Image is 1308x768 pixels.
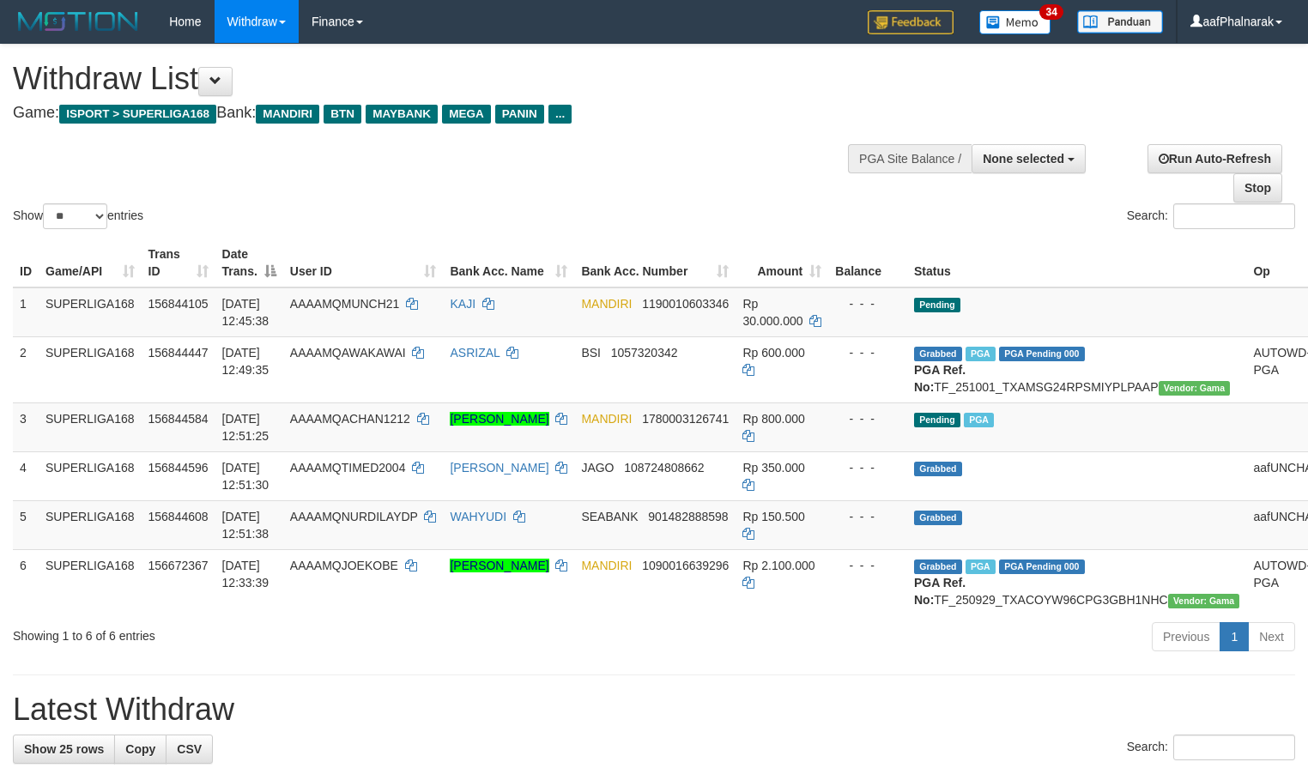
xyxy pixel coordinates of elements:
[450,461,548,475] a: [PERSON_NAME]
[914,559,962,574] span: Grabbed
[43,203,107,229] select: Showentries
[142,239,215,287] th: Trans ID: activate to sort column ascending
[642,412,729,426] span: Copy 1780003126741 to clipboard
[13,62,855,96] h1: Withdraw List
[1152,622,1220,651] a: Previous
[1173,203,1295,229] input: Search:
[13,692,1295,727] h1: Latest Withdraw
[835,508,900,525] div: - - -
[581,412,632,426] span: MANDIRI
[907,549,1246,615] td: TF_250929_TXACOYW96CPG3GBH1NHC
[742,461,804,475] span: Rp 350.000
[222,461,269,492] span: [DATE] 12:51:30
[642,559,729,572] span: Copy 1090016639296 to clipboard
[983,152,1064,166] span: None selected
[13,105,855,122] h4: Game: Bank:
[914,363,966,394] b: PGA Ref. No:
[443,239,574,287] th: Bank Acc. Name: activate to sort column ascending
[13,620,532,644] div: Showing 1 to 6 of 6 entries
[366,105,438,124] span: MAYBANK
[736,239,828,287] th: Amount: activate to sort column ascending
[13,402,39,451] td: 3
[1220,622,1249,651] a: 1
[290,510,418,523] span: AAAAMQNURDILAYDP
[914,347,962,361] span: Grabbed
[907,239,1246,287] th: Status
[148,297,209,311] span: 156844105
[39,549,142,615] td: SUPERLIGA168
[1127,735,1295,760] label: Search:
[914,298,960,312] span: Pending
[828,239,907,287] th: Balance
[215,239,283,287] th: Date Trans.: activate to sort column descending
[222,412,269,443] span: [DATE] 12:51:25
[148,510,209,523] span: 156844608
[148,346,209,360] span: 156844447
[39,336,142,402] td: SUPERLIGA168
[835,557,900,574] div: - - -
[39,402,142,451] td: SUPERLIGA168
[642,297,729,311] span: Copy 1190010603346 to clipboard
[222,346,269,377] span: [DATE] 12:49:35
[450,297,475,311] a: KAJI
[290,297,400,311] span: AAAAMQMUNCH21
[256,105,319,124] span: MANDIRI
[39,239,142,287] th: Game/API: activate to sort column ascending
[914,413,960,427] span: Pending
[283,239,444,287] th: User ID: activate to sort column ascending
[13,203,143,229] label: Show entries
[450,559,548,572] a: [PERSON_NAME]
[290,559,398,572] span: AAAAMQJOEKOBE
[450,346,500,360] a: ASRIZAL
[13,549,39,615] td: 6
[39,451,142,500] td: SUPERLIGA168
[222,510,269,541] span: [DATE] 12:51:38
[13,735,115,764] a: Show 25 rows
[742,297,802,328] span: Rp 30.000.000
[148,559,209,572] span: 156672367
[450,510,506,523] a: WAHYUDI
[1173,735,1295,760] input: Search:
[966,559,996,574] span: Marked by aafsengchandara
[450,412,548,426] a: [PERSON_NAME]
[290,412,410,426] span: AAAAMQACHAN1212
[125,742,155,756] span: Copy
[835,344,900,361] div: - - -
[13,500,39,549] td: 5
[222,559,269,590] span: [DATE] 12:33:39
[835,410,900,427] div: - - -
[581,461,614,475] span: JAGO
[979,10,1051,34] img: Button%20Memo.svg
[324,105,361,124] span: BTN
[39,500,142,549] td: SUPERLIGA168
[999,347,1085,361] span: PGA Pending
[177,742,202,756] span: CSV
[290,346,406,360] span: AAAAMQAWAKAWAI
[148,412,209,426] span: 156844584
[648,510,728,523] span: Copy 901482888598 to clipboard
[1127,203,1295,229] label: Search:
[1077,10,1163,33] img: panduan.png
[972,144,1086,173] button: None selected
[742,510,804,523] span: Rp 150.500
[581,559,632,572] span: MANDIRI
[442,105,491,124] span: MEGA
[148,461,209,475] span: 156844596
[13,9,143,34] img: MOTION_logo.png
[966,347,996,361] span: Marked by aafsoycanthlai
[964,413,994,427] span: Marked by aafsoycanthlai
[835,295,900,312] div: - - -
[624,461,704,475] span: Copy 108724808662 to clipboard
[1248,622,1295,651] a: Next
[914,511,962,525] span: Grabbed
[548,105,572,124] span: ...
[39,287,142,337] td: SUPERLIGA168
[914,576,966,607] b: PGA Ref. No:
[999,559,1085,574] span: PGA Pending
[1168,594,1240,608] span: Vendor URL: https://trx31.1velocity.biz
[907,336,1246,402] td: TF_251001_TXAMSG24RPSMIYPLPAAP
[495,105,544,124] span: PANIN
[13,451,39,500] td: 4
[290,461,406,475] span: AAAAMQTIMED2004
[222,297,269,328] span: [DATE] 12:45:38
